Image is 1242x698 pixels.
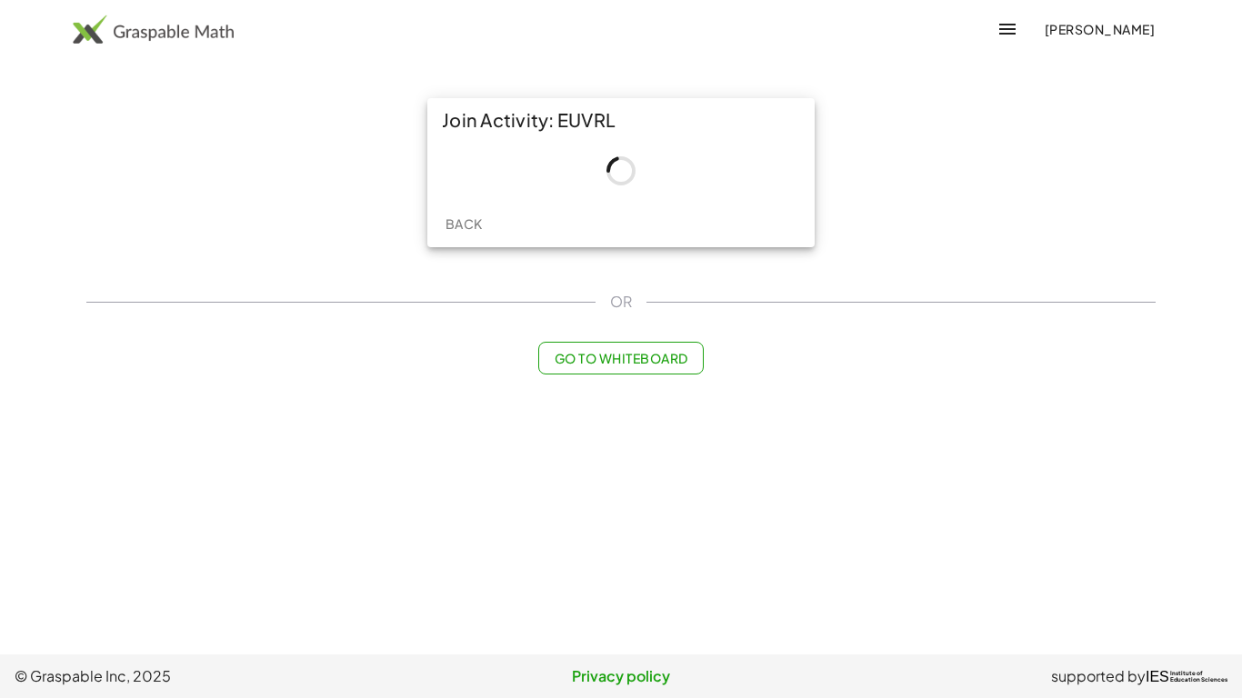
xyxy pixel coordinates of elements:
[538,342,703,374] button: Go to Whiteboard
[15,665,419,687] span: © Graspable Inc, 2025
[419,665,824,687] a: Privacy policy
[1029,13,1169,45] button: [PERSON_NAME]
[435,207,493,240] button: Back
[1051,665,1146,687] span: supported by
[445,215,482,232] span: Back
[1146,668,1169,685] span: IES
[1146,665,1227,687] a: IESInstitute ofEducation Sciences
[554,350,687,366] span: Go to Whiteboard
[427,98,815,142] div: Join Activity: EUVRL
[1170,671,1227,683] span: Institute of Education Sciences
[1044,21,1155,37] span: [PERSON_NAME]
[610,291,632,313] span: OR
